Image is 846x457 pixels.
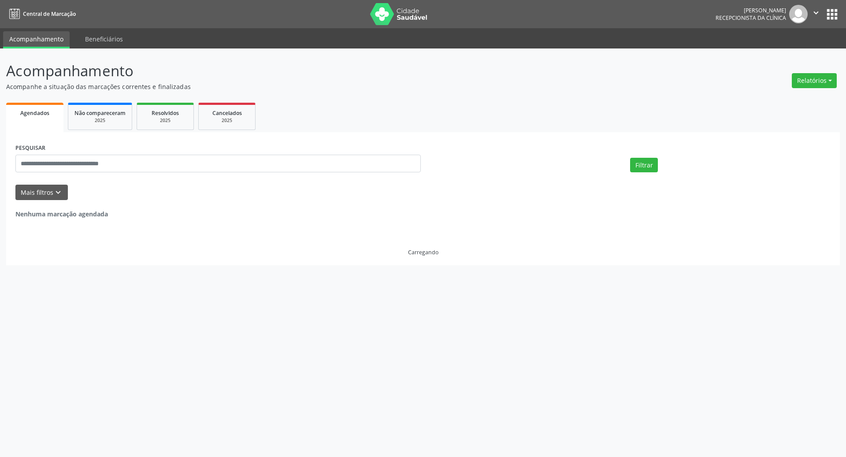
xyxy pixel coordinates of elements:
a: Central de Marcação [6,7,76,21]
div: 2025 [143,117,187,124]
i: keyboard_arrow_down [53,188,63,197]
img: img [789,5,808,23]
button: Mais filtroskeyboard_arrow_down [15,185,68,200]
button:  [808,5,824,23]
i:  [811,8,821,18]
p: Acompanhe a situação das marcações correntes e finalizadas [6,82,590,91]
span: Recepcionista da clínica [716,14,786,22]
p: Acompanhamento [6,60,590,82]
div: 2025 [205,117,249,124]
label: PESQUISAR [15,141,45,155]
span: Agendados [20,109,49,117]
strong: Nenhuma marcação agendada [15,210,108,218]
div: 2025 [74,117,126,124]
a: Acompanhamento [3,31,70,48]
a: Beneficiários [79,31,129,47]
button: Filtrar [630,158,658,173]
span: Central de Marcação [23,10,76,18]
div: [PERSON_NAME] [716,7,786,14]
span: Resolvidos [152,109,179,117]
div: Carregando [408,249,438,256]
span: Não compareceram [74,109,126,117]
span: Cancelados [212,109,242,117]
button: Relatórios [792,73,837,88]
button: apps [824,7,840,22]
